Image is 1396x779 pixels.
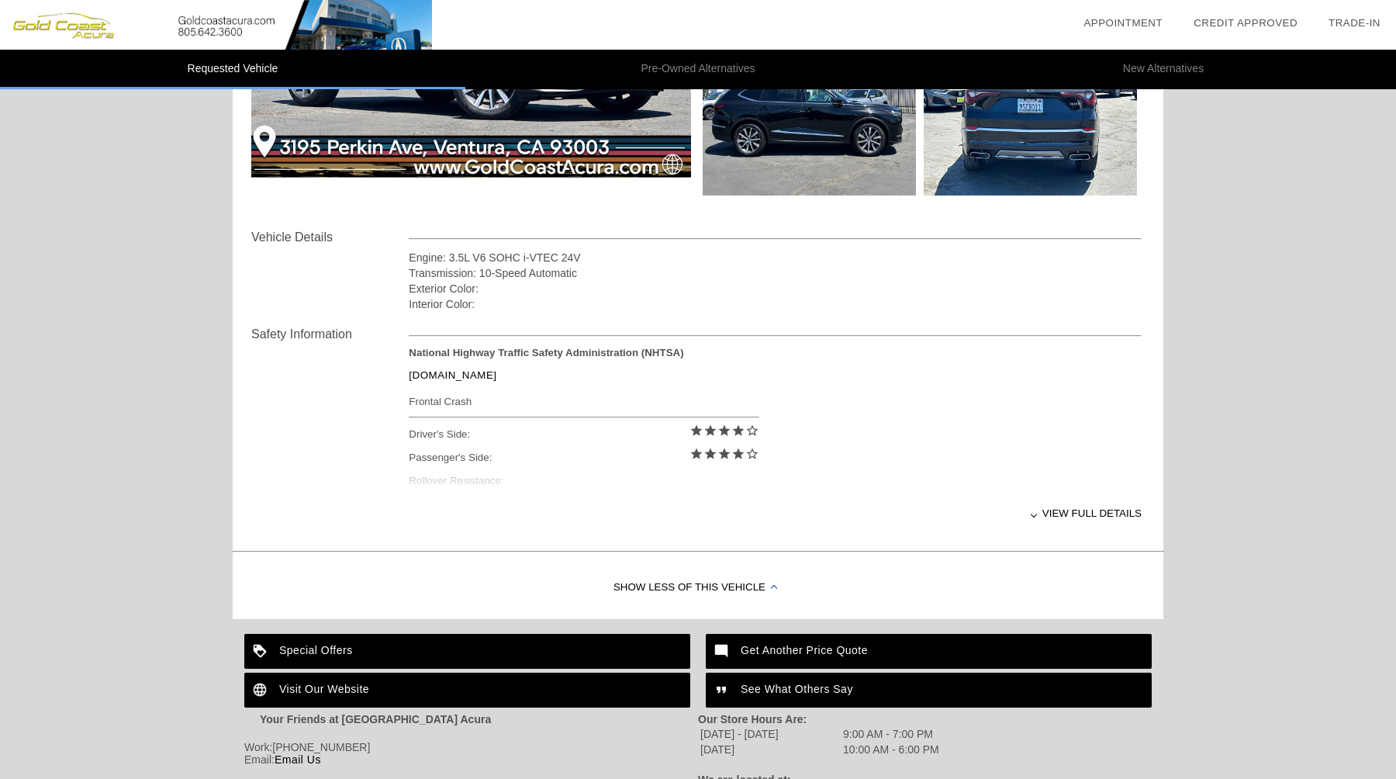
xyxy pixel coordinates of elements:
div: Driver's Side: [409,423,758,446]
div: Engine: 3.5L V6 SOHC i-VTEC 24V [409,250,1142,265]
div: Safety Information [251,325,409,344]
a: Get Another Price Quote [706,634,1152,669]
strong: Our Store Hours Are: [698,713,807,725]
a: Email Us [275,753,321,766]
a: Special Offers [244,634,690,669]
i: star [717,447,731,461]
a: See What Others Say [706,673,1152,708]
img: ic_language_white_24dp_2x.png [244,673,279,708]
a: Appointment [1083,17,1163,29]
td: 9:00 AM - 7:00 PM [842,727,940,741]
div: Show Less of this Vehicle [233,557,1163,619]
img: image.aspx [924,36,1137,196]
img: ic_format_quote_white_24dp_2x.png [706,673,741,708]
div: View full details [409,494,1142,532]
td: [DATE] - [DATE] [700,727,841,741]
i: star [689,447,703,461]
a: [DOMAIN_NAME] [409,369,496,381]
td: 10:00 AM - 6:00 PM [842,743,940,756]
div: Exterior Color: [409,281,1142,296]
i: star [703,424,717,438]
div: Vehicle Details [251,228,409,247]
i: star_border [745,424,759,438]
li: Pre-Owned Alternatives [465,50,931,89]
strong: Your Friends at [GEOGRAPHIC_DATA] Acura [260,713,491,725]
i: star_border [745,447,759,461]
td: [DATE] [700,743,841,756]
div: Passenger's Side: [409,446,758,469]
div: Work: [244,741,698,753]
div: Email: [244,753,698,766]
i: star [703,447,717,461]
img: image.aspx [703,36,916,196]
i: star [717,424,731,438]
i: star [689,424,703,438]
div: Transmission: 10-Speed Automatic [409,265,1142,281]
a: Trade-In [1329,17,1380,29]
i: star [731,424,745,438]
img: ic_mode_comment_white_24dp_2x.png [706,634,741,669]
strong: National Highway Traffic Safety Administration (NHTSA) [409,347,683,358]
li: New Alternatives [931,50,1396,89]
img: ic_loyalty_white_24dp_2x.png [244,634,279,669]
div: Interior Color: [409,296,1142,312]
a: Credit Approved [1194,17,1298,29]
span: [PHONE_NUMBER] [272,741,370,753]
div: Frontal Crash [409,392,758,411]
i: star [731,447,745,461]
a: Visit Our Website [244,673,690,708]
